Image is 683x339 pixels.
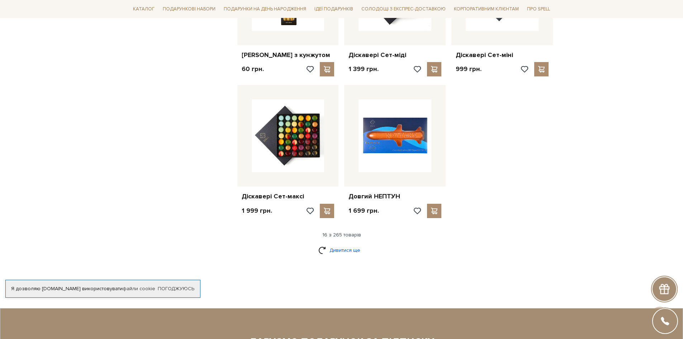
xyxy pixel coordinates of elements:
p: 1 699 грн. [348,207,379,215]
a: файли cookie [123,286,155,292]
span: Каталог [130,4,157,15]
a: Діскавері Сет-міді [348,51,441,59]
span: Подарункові набори [160,4,218,15]
p: 999 грн. [456,65,482,73]
p: 1 999 грн. [242,207,272,215]
a: [PERSON_NAME] з кунжутом [242,51,335,59]
div: Я дозволяю [DOMAIN_NAME] використовувати [6,286,200,292]
span: Ідеї подарунків [312,4,356,15]
div: 16 з 265 товарів [127,232,556,238]
span: Про Spell [524,4,553,15]
a: Корпоративним клієнтам [451,3,522,15]
a: Солодощі з експрес-доставкою [359,3,449,15]
a: Довгий НЕПТУН [348,192,441,201]
p: 1 399 грн. [348,65,379,73]
a: Дивитися ще [318,244,365,256]
span: Подарунки на День народження [221,4,309,15]
a: Діскавері Сет-міні [456,51,549,59]
a: Діскавері Сет-максі [242,192,335,201]
p: 60 грн. [242,65,264,73]
a: Погоджуюсь [158,286,194,292]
